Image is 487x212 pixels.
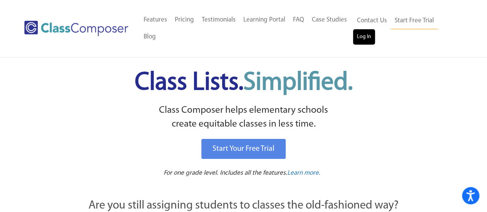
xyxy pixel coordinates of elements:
a: Contact Us [353,12,391,29]
img: Class Composer [24,21,128,36]
a: Pricing [171,12,198,28]
nav: Header Menu [353,12,457,45]
a: Start Your Free Trial [201,139,286,159]
span: Start Your Free Trial [213,145,274,153]
a: Blog [140,28,160,45]
span: Simplified. [243,70,353,95]
a: FAQ [289,12,308,28]
nav: Header Menu [140,12,353,45]
p: Class Composer helps elementary schools create equitable classes in less time. [46,103,441,132]
span: For one grade level. Includes all the features. [164,170,287,176]
a: Log In [353,29,375,45]
a: Start Free Trial [391,12,438,30]
a: Learn more. [287,169,320,178]
span: Learn more. [287,170,320,176]
a: Case Studies [308,12,351,28]
a: Testimonials [198,12,239,28]
span: Class Lists. [135,70,353,95]
a: Features [140,12,171,28]
a: Learning Portal [239,12,289,28]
